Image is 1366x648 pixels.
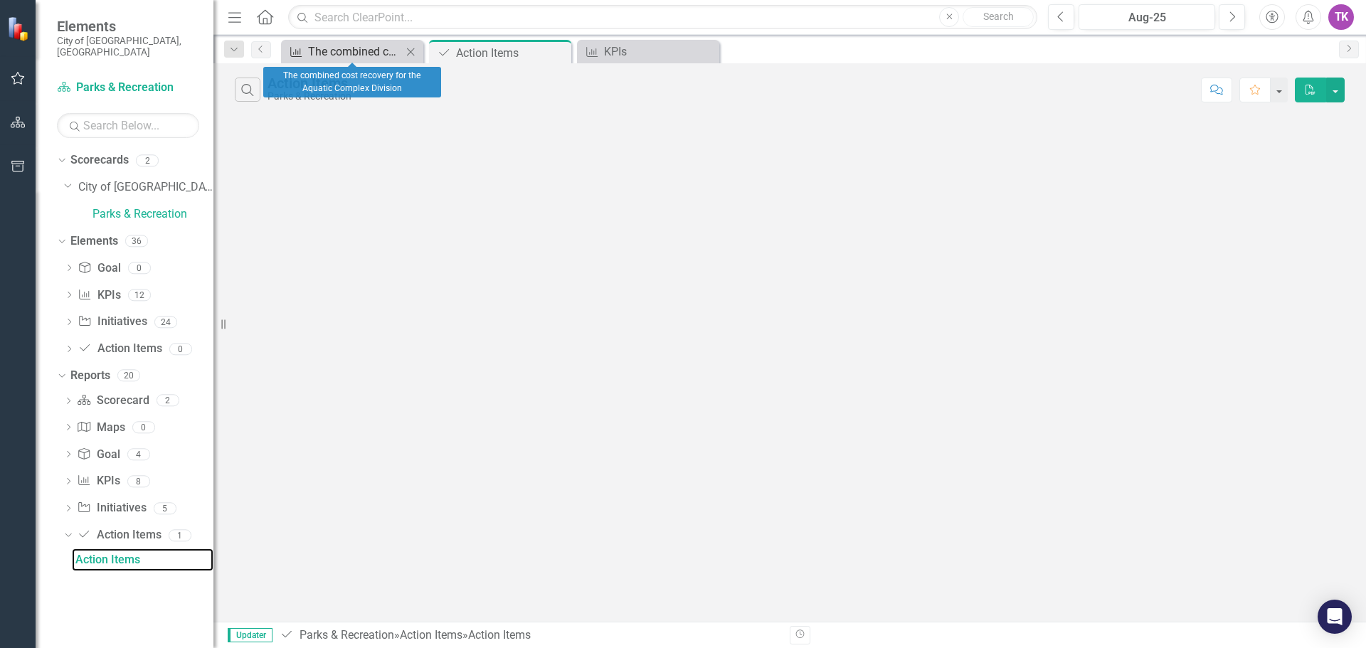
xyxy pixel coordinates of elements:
[57,80,199,96] a: Parks & Recreation
[581,43,716,60] a: KPIs
[1084,9,1210,26] div: Aug-25
[77,393,149,409] a: Scorecard
[117,370,140,382] div: 20
[169,343,192,355] div: 0
[280,627,779,644] div: » »
[136,154,159,166] div: 2
[57,18,199,35] span: Elements
[77,420,125,436] a: Maps
[263,67,441,97] div: The combined cost recovery for the Aquatic Complex Division
[77,500,146,516] a: Initiatives
[604,43,716,60] div: KPIs
[300,628,394,642] a: Parks & Recreation
[127,448,150,460] div: 4
[57,35,199,58] small: City of [GEOGRAPHIC_DATA], [GEOGRAPHIC_DATA]
[77,473,120,489] a: KPIs
[77,447,120,463] a: Goal
[78,314,147,330] a: Initiatives
[78,287,120,304] a: KPIs
[154,316,177,328] div: 24
[70,368,110,384] a: Reports
[72,548,213,571] a: Action Items
[78,260,120,277] a: Goal
[308,43,402,60] div: The combined cost recovery for the Aquatic Complex Division
[285,43,402,60] a: The combined cost recovery for the Aquatic Complex Division
[125,235,148,248] div: 36
[983,11,1014,22] span: Search
[7,16,32,41] img: ClearPoint Strategy
[400,628,462,642] a: Action Items
[70,152,129,169] a: Scorecards
[78,341,162,357] a: Action Items
[78,179,213,196] a: City of [GEOGRAPHIC_DATA]
[228,628,272,642] span: Updater
[92,206,213,223] a: Parks & Recreation
[70,233,118,250] a: Elements
[77,527,161,543] a: Action Items
[57,113,199,138] input: Search Below...
[127,475,150,487] div: 8
[157,395,179,407] div: 2
[1079,4,1215,30] button: Aug-25
[169,529,191,541] div: 1
[963,7,1034,27] button: Search
[1328,4,1354,30] button: TK
[154,502,176,514] div: 5
[288,5,1037,30] input: Search ClearPoint...
[75,553,213,566] div: Action Items
[456,44,568,62] div: Action Items
[128,262,151,274] div: 0
[128,289,151,301] div: 12
[132,421,155,433] div: 0
[468,628,531,642] div: Action Items
[1318,600,1352,634] div: Open Intercom Messenger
